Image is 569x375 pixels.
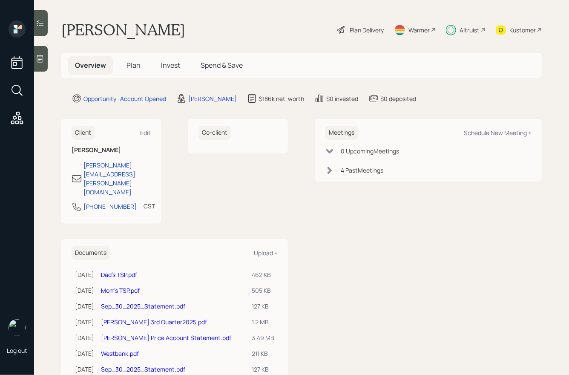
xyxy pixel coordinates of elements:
div: [PHONE_NUMBER] [83,202,137,211]
div: Plan Delivery [350,26,384,35]
div: 0 Upcoming Meeting s [341,147,399,156]
h6: Client [72,126,95,140]
div: Upload + [254,249,278,257]
div: [DATE] [75,333,94,342]
div: Log out [7,346,27,355]
div: $186k net-worth [259,94,304,103]
div: [DATE] [75,286,94,295]
div: 3.49 MB [252,333,274,342]
div: $0 invested [326,94,358,103]
span: Spend & Save [201,61,243,70]
a: Dad's TSP.pdf [101,271,137,279]
div: 462 KB [252,270,274,279]
a: Mom's TSP.pdf [101,286,140,294]
div: Warmer [408,26,430,35]
div: CST [144,202,155,211]
div: Kustomer [509,26,536,35]
div: [DATE] [75,349,94,358]
span: Plan [126,61,141,70]
div: Schedule New Meeting + [464,129,532,137]
div: 211 KB [252,349,274,358]
div: Edit [140,129,151,137]
div: [DATE] [75,270,94,279]
div: 4 Past Meeting s [341,166,383,175]
img: hunter_neumayer.jpg [9,319,26,336]
div: [DATE] [75,317,94,326]
a: Sep_30_2025_Statement.pdf [101,302,185,310]
h6: Meetings [325,126,358,140]
a: Sep_30_2025_Statement.pdf [101,365,185,373]
h1: [PERSON_NAME] [61,20,185,39]
a: [PERSON_NAME] 3rd Quarter2025.pdf [101,318,207,326]
h6: Co-client [198,126,231,140]
h6: [PERSON_NAME] [72,147,151,154]
div: 1.2 MB [252,317,274,326]
div: [DATE] [75,365,94,374]
div: [PERSON_NAME] [188,94,237,103]
div: [DATE] [75,302,94,311]
h6: Documents [72,246,110,260]
div: Altruist [460,26,480,35]
a: [PERSON_NAME] Price Account Statement.pdf [101,334,231,342]
div: Opportunity · Account Opened [83,94,166,103]
a: Westbank.pdf [101,349,139,358]
div: $0 deposited [380,94,416,103]
div: 127 KB [252,365,274,374]
div: 127 KB [252,302,274,311]
span: Overview [75,61,106,70]
span: Invest [161,61,180,70]
div: 505 KB [252,286,274,295]
div: [PERSON_NAME][EMAIL_ADDRESS][PERSON_NAME][DOMAIN_NAME] [83,161,151,196]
